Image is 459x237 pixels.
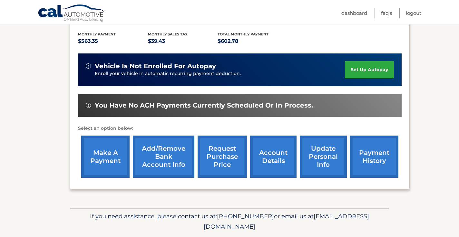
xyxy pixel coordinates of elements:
[86,63,91,69] img: alert-white.svg
[95,62,216,70] span: vehicle is not enrolled for autopay
[78,32,116,36] span: Monthly Payment
[345,61,394,78] a: set up autopay
[381,8,392,18] a: FAQ's
[218,32,269,36] span: Total Monthly Payment
[148,37,218,46] p: $39.43
[350,136,398,178] a: payment history
[133,136,194,178] a: Add/Remove bank account info
[148,32,188,36] span: Monthly sales Tax
[95,101,313,109] span: You have no ACH payments currently scheduled or in process.
[204,213,369,230] span: [EMAIL_ADDRESS][DOMAIN_NAME]
[341,8,367,18] a: Dashboard
[406,8,421,18] a: Logout
[300,136,347,178] a: update personal info
[81,136,130,178] a: make a payment
[38,4,105,23] a: Cal Automotive
[218,37,288,46] p: $602.78
[86,103,91,108] img: alert-white.svg
[217,213,274,220] span: [PHONE_NUMBER]
[95,70,345,77] p: Enroll your vehicle in automatic recurring payment deduction.
[78,125,402,132] p: Select an option below:
[250,136,297,178] a: account details
[74,211,385,232] p: If you need assistance, please contact us at: or email us at
[78,37,148,46] p: $563.35
[198,136,247,178] a: request purchase price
